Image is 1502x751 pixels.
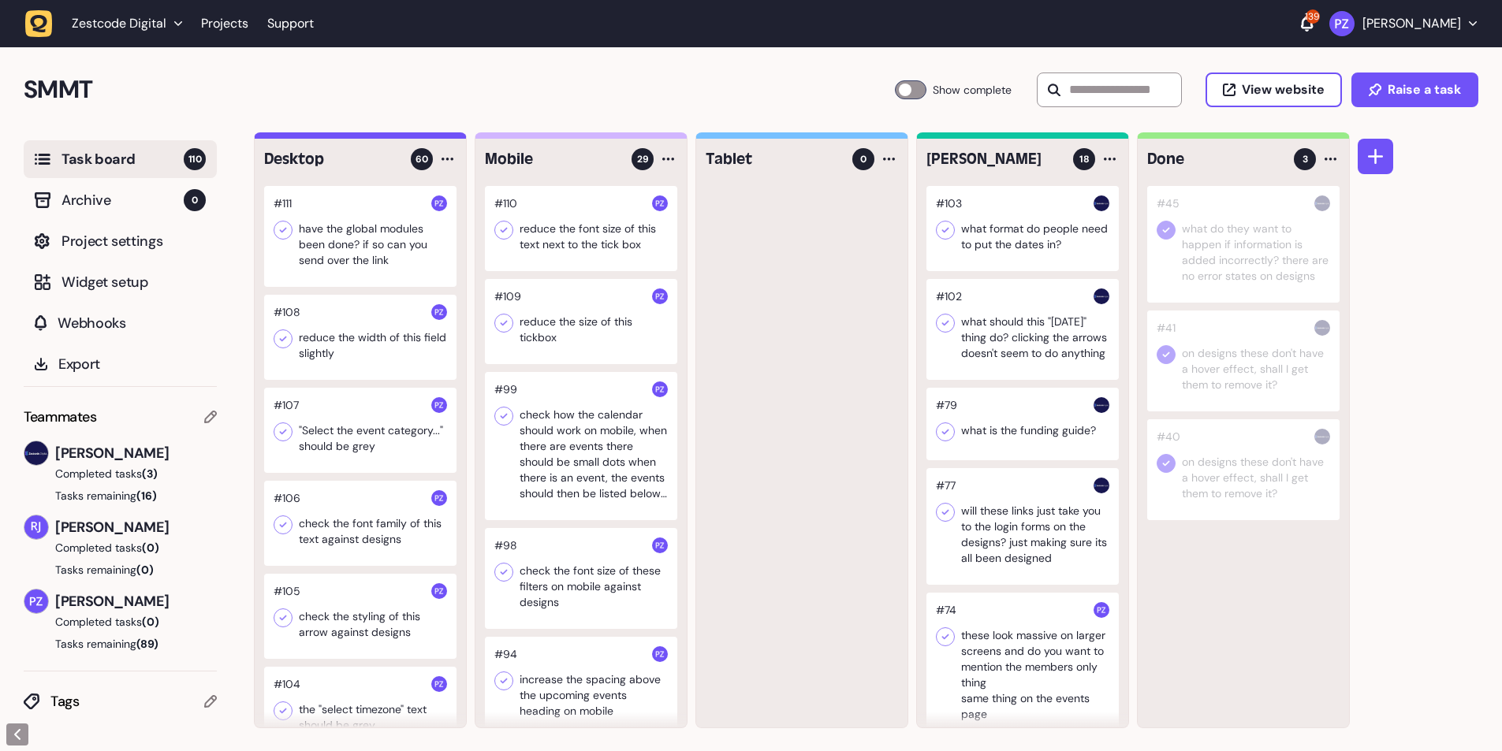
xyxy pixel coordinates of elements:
img: Paris Zisis [431,304,447,320]
span: 0 [860,152,867,166]
span: (0) [142,541,159,555]
button: Tasks remaining(16) [24,488,217,504]
span: (89) [136,637,158,651]
span: [PERSON_NAME] [55,442,217,464]
span: [PERSON_NAME] [55,516,217,538]
img: Riki-leigh Jones [24,515,48,539]
button: Archive0 [24,181,217,219]
button: Tasks remaining(0) [24,562,217,578]
span: (0) [136,563,154,577]
button: Task board110 [24,140,217,178]
img: Paris Zisis [431,676,447,692]
img: Paris Zisis [431,583,447,599]
img: Paris Zisis [1094,602,1109,618]
h4: Desktop [264,148,400,170]
img: Paris Zisis [431,195,447,211]
img: Harry Robinson [1314,320,1330,336]
span: Teammates [24,406,97,428]
img: Paris Zisis [431,397,447,413]
span: 29 [637,152,649,166]
img: Paris Zisis [652,288,668,304]
span: [PERSON_NAME] [55,590,217,612]
button: Completed tasks(0) [24,614,204,630]
span: Zestcode Digital [72,16,166,32]
img: Paris Zisis [652,537,668,553]
h4: Tablet [706,148,841,170]
button: Completed tasks(3) [24,466,204,481]
h4: Harry [926,148,1062,170]
a: Projects [201,9,248,38]
button: [PERSON_NAME] [1329,11,1477,36]
img: Paris Zisis [652,646,668,662]
div: 139 [1306,9,1320,24]
img: Paris Zisis [24,589,48,613]
button: Tasks remaining(89) [24,636,217,652]
img: Harry Robinson [1314,429,1330,444]
button: Zestcode Digital [25,9,192,38]
img: Harry Robinson [1094,397,1109,413]
span: View website [1242,84,1325,96]
button: View website [1206,72,1342,107]
span: Show complete [933,80,1012,99]
img: Paris Zisis [652,195,668,211]
span: Tags [50,690,204,712]
img: Paris Zisis [431,490,447,506]
h2: SMMT [24,71,895,109]
button: Project settings [24,222,217,260]
span: (0) [142,615,159,629]
span: 0 [184,189,206,211]
span: Project settings [61,230,206,252]
span: Task board [61,148,184,170]
span: 110 [184,148,206,170]
span: Raise a task [1388,84,1461,96]
button: Export [24,345,217,383]
p: [PERSON_NAME] [1362,16,1461,32]
span: Webhooks [58,312,206,334]
a: Support [267,16,314,32]
span: Export [58,353,206,375]
span: 3 [1303,152,1308,166]
button: Webhooks [24,304,217,342]
button: Raise a task [1351,72,1478,107]
img: Harry Robinson [1094,288,1109,304]
img: Harry Robinson [1094,195,1109,211]
h4: Mobile [485,148,621,170]
img: Harry Robinson [1314,195,1330,211]
h4: Done [1147,148,1283,170]
img: Paris Zisis [1329,11,1355,36]
img: Paris Zisis [652,381,668,397]
span: (3) [142,467,158,481]
span: 60 [416,152,428,166]
img: Harry Robinson [1094,478,1109,493]
span: (16) [136,489,157,503]
button: Completed tasks(0) [24,540,204,556]
span: 18 [1079,152,1090,166]
span: Archive [61,189,184,211]
span: Widget setup [61,271,206,293]
img: Harry Robinson [24,441,48,465]
button: Widget setup [24,263,217,301]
